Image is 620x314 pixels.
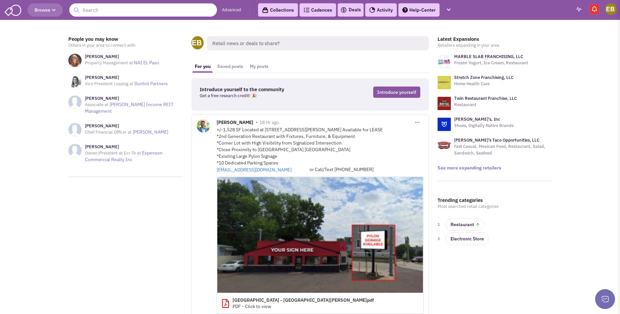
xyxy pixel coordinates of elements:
a: Help-Center [398,3,440,17]
a: [PERSON_NAME] Income REIT Management [85,101,173,114]
h3: People you may know [68,36,183,42]
img: icon-collection-lavender-black.svg [262,7,268,13]
span: Associate at [85,102,108,107]
img: Cadences_logo.png [304,8,310,12]
img: NoImageAvailable1.jpg [68,95,82,109]
a: Saved posts [214,60,246,73]
input: Search [69,3,217,17]
p: Restaurant [454,101,517,108]
img: Activity.png [369,7,375,13]
span: 1 [438,221,442,228]
h3: Introduce yourself to the community [200,87,325,93]
a: Deals [340,6,361,14]
img: logo [438,118,451,131]
a: Collections [258,3,298,17]
button: Browse [28,3,63,17]
a: MARBLE SLAB FRANCHISING, LLC [454,54,523,59]
a: Activity [365,3,397,17]
h3: Trending categories [438,197,552,203]
p: Retailers expanding in your area [438,42,552,49]
a: Advanced [222,7,241,13]
p: Get a free research credit! 🎉 [200,93,325,99]
a: Twin Restaurant Franchise, LLC [454,95,517,101]
a: My posts [246,60,272,73]
a: Electronic Store [446,232,489,245]
h3: [PERSON_NAME] [85,123,168,129]
img: logo [438,76,451,89]
span: Property Management at [85,60,133,66]
a: Restaurant [446,218,484,231]
a: Cadences [300,3,336,17]
a: [GEOGRAPHIC_DATA] - [GEOGRAPHIC_DATA][PERSON_NAME]pdf PDF - Click to view [217,293,423,314]
img: help.png [402,7,408,13]
a: Introduce yourself [373,87,420,98]
img: logo [438,139,451,152]
span: [PERSON_NAME] [217,119,253,127]
span: Chief Financial Officer at [85,129,132,135]
span: Retail news or deals to share? [207,36,429,50]
a: NAI EL Paso [134,60,159,66]
a: Stretch Zone Franchising, LLC [454,75,514,80]
h3: [PERSON_NAME] [85,75,168,81]
a: See more expanding retailers [438,165,501,171]
p: Home Health Care [454,81,514,87]
img: logo [438,97,451,110]
img: NoImageAvailable1.jpg [68,144,82,157]
span: Browse [34,7,56,13]
a: [PERSON_NAME]'s, Inc [454,116,500,122]
p: Most searched retail categories [438,203,552,210]
a: [PERSON_NAME] [133,129,168,135]
a: [PERSON_NAME]'s Taco Opportunities, LLC [454,137,539,143]
span: Vice President Leasing at [85,81,133,87]
p: Frozen Yogurt, Ice Cream, Restaurant [454,60,528,66]
h3: [PERSON_NAME] [85,95,183,101]
img: Eric Broussard [605,3,617,15]
h3: Latest Expansions [438,36,552,42]
a: For you [191,60,214,73]
img: icon-deals.svg [340,6,347,14]
p: PDF - Click to view [233,303,418,310]
span: 2 [438,235,442,242]
h3: [PERSON_NAME] [85,144,183,150]
span: 18 Hr ago. [259,119,280,125]
h3: [PERSON_NAME] [85,54,159,60]
img: SmartAdmin [5,3,21,16]
img: NoImageAvailable1.jpg [68,123,82,136]
div: +/-1,528 SF Located at [STREET_ADDRESS][PERSON_NAME] Available for LEASE *2nd Generation Restaura... [217,126,424,173]
p: Fast Casual, Mexican Food, Restaurant, Salad, Sandwich, Seafood [454,143,552,157]
img: logo [438,55,451,68]
a: Dunhill Partners [134,81,168,87]
span: Owner/President at Ecr-Tx at [85,150,141,156]
a: Espensen Commercial Realty Inc [85,150,163,162]
p: Shoes, Digitally Native Brands [454,122,514,129]
a: [EMAIL_ADDRESS][DOMAIN_NAME] [217,166,310,173]
h3: [GEOGRAPHIC_DATA] - [GEOGRAPHIC_DATA][PERSON_NAME]pdf [233,297,418,303]
p: Others in your area to connect with [68,42,183,49]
